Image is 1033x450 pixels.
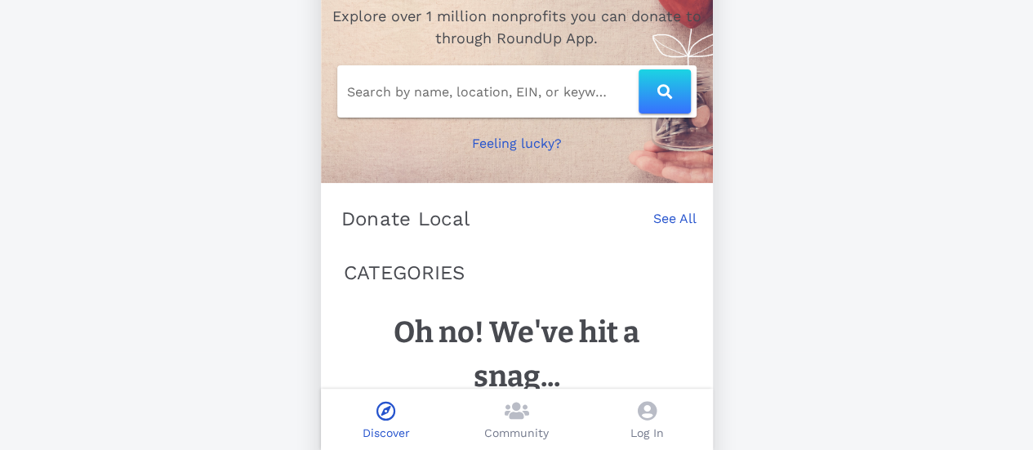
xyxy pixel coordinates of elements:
[331,5,703,49] h2: Explore over 1 million nonprofits you can donate to through RoundUp App.
[630,425,664,442] p: Log In
[653,209,697,245] a: See All
[341,206,470,232] p: Donate Local
[344,258,690,287] p: CATEGORIES
[354,310,680,399] h1: Oh no! We've hit a snag...
[484,425,549,442] p: Community
[472,134,562,154] p: Feeling lucky?
[363,425,410,442] p: Discover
